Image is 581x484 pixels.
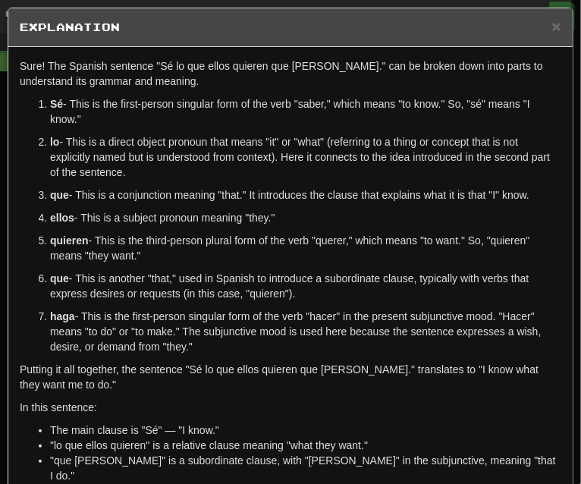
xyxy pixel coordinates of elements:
p: - This is another "that," used in Spanish to introduce a subordinate clause, typically with verbs... [50,271,561,301]
li: "que [PERSON_NAME]" is a subordinate clause, with "[PERSON_NAME]" in the subjunctive, meaning "th... [50,453,561,483]
strong: haga [50,310,75,322]
button: Close [552,18,561,34]
strong: que [50,272,69,284]
p: Sure! The Spanish sentence "Sé lo que ellos quieren que [PERSON_NAME]." can be broken down into p... [20,58,561,89]
li: The main clause is "Sé" — "I know." [50,423,561,438]
strong: ellos [50,212,74,224]
strong: quieren [50,234,89,247]
p: - This is a subject pronoun meaning "they." [50,210,561,225]
span: × [552,17,561,35]
strong: que [50,189,69,201]
p: - This is the first-person singular form of the verb "saber," which means "to know." So, "sé" mea... [50,96,561,127]
strong: Sé [50,98,63,110]
p: - This is the first-person singular form of the verb "hacer" in the present subjunctive mood. "Ha... [50,309,561,354]
p: - This is a conjunction meaning "that." It introduces the clause that explains what it is that "I... [50,187,561,203]
p: - This is a direct object pronoun that means "it" or "what" (referring to a thing or concept that... [50,134,561,180]
p: - This is the third-person plural form of the verb "querer," which means "to want." So, "quieren"... [50,233,561,263]
h5: Explanation [20,20,561,35]
p: Putting it all together, the sentence "Sé lo que ellos quieren que [PERSON_NAME]." translates to ... [20,362,561,392]
strong: lo [50,136,59,148]
p: In this sentence: [20,400,561,415]
li: "lo que ellos quieren" is a relative clause meaning "what they want." [50,438,561,453]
